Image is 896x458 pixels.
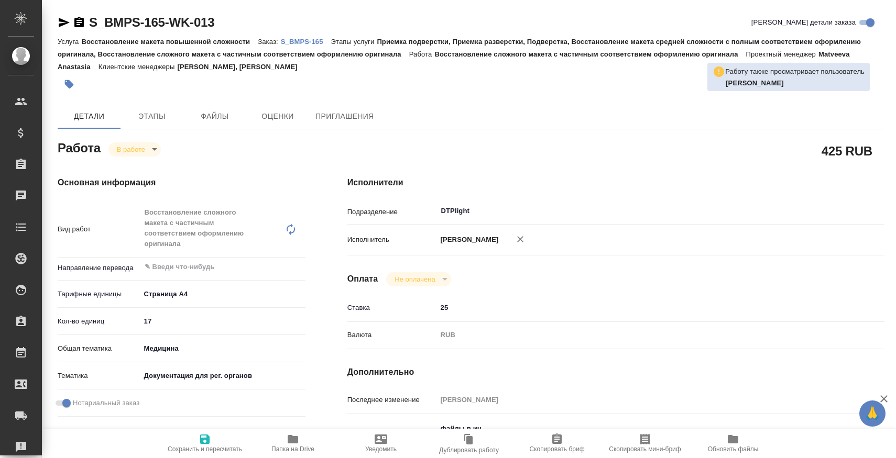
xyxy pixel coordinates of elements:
p: Работу также просматривает пользователь [725,66,865,77]
span: Приглашения [315,110,374,123]
button: 🙏 [859,400,886,427]
button: В работе [114,145,148,154]
p: Восстановление сложного макета с частичным соответствием оформлению оригинала [434,50,746,58]
p: Общая тематика [58,343,140,354]
input: ✎ Введи что-нибудь [144,261,267,273]
p: Клиентские менеджеры [99,63,178,71]
div: Документация для рег. органов [140,367,305,385]
button: Добавить тэг [58,73,81,96]
div: Страница А4 [140,285,305,303]
button: Open [834,210,836,212]
button: Скопировать мини-бриф [601,429,689,458]
button: Уведомить [337,429,425,458]
div: В работе [108,142,161,157]
p: Последнее изменение [347,395,437,405]
h4: Дополнительно [347,366,884,378]
p: Тематика [58,371,140,381]
p: Ставка [347,303,437,313]
span: Сохранить и пересчитать [168,445,242,453]
h4: Исполнители [347,176,884,189]
div: RUB [437,326,840,344]
span: Уведомить [365,445,397,453]
p: Исполнитель [347,234,437,245]
span: Нотариальный заказ [73,398,139,408]
input: ✎ Введи что-нибудь [437,300,840,315]
div: Медицина [140,340,305,358]
b: [PERSON_NAME] [726,79,784,87]
h4: Основная информация [58,176,305,189]
p: Валюта [347,330,437,340]
button: Open [300,266,302,268]
p: Работа [409,50,435,58]
input: ✎ Введи что-нибудь [140,314,305,329]
span: Оценки [253,110,303,123]
span: Скопировать бриф [529,445,584,453]
button: Обновить файлы [689,429,777,458]
button: Дублировать работу [425,429,513,458]
p: Приемка подверстки, Приемка разверстки, Подверстка, Восстановление макета средней сложности с пол... [58,38,861,58]
span: Детали [64,110,114,123]
p: Проектный менеджер [746,50,818,58]
p: Подразделение [347,207,437,217]
p: [PERSON_NAME] [437,234,499,245]
button: Не оплачена [391,275,438,284]
a: S_BMPS-165-WK-013 [89,15,214,29]
h4: Оплата [347,273,378,285]
span: Этапы [127,110,177,123]
p: Заказ: [258,38,280,46]
button: Скопировать бриф [513,429,601,458]
p: Услуга [58,38,81,46]
button: Сохранить и пересчитать [161,429,249,458]
span: Папка на Drive [271,445,314,453]
a: S_BMPS-165 [281,37,331,46]
span: 🙏 [864,403,881,425]
p: Дзюндзя Нина [726,78,865,88]
p: Вид работ [58,224,140,234]
p: [PERSON_NAME], [PERSON_NAME] [177,63,305,71]
button: Удалить исполнителя [509,228,532,251]
button: Скопировать ссылку для ЯМессенджера [58,16,70,29]
div: В работе [386,272,451,286]
button: Скопировать ссылку [73,16,85,29]
p: Восстановление макета повышенной сложности [81,38,258,46]
p: Кол-во единиц [58,316,140,327]
button: Папка на Drive [249,429,337,458]
input: Пустое поле [437,392,840,407]
h2: 425 RUB [822,142,872,160]
p: Направление перевода [58,263,140,273]
span: Файлы [190,110,240,123]
p: Matveeva Anastasia [58,50,850,71]
p: S_BMPS-165 [281,38,331,46]
span: [PERSON_NAME] детали заказа [751,17,856,28]
span: Обновить файлы [708,445,759,453]
p: Этапы услуги [331,38,377,46]
p: Тарифные единицы [58,289,140,299]
h2: Работа [58,138,101,157]
span: Скопировать мини-бриф [609,445,681,453]
span: Дублировать работу [439,446,499,454]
